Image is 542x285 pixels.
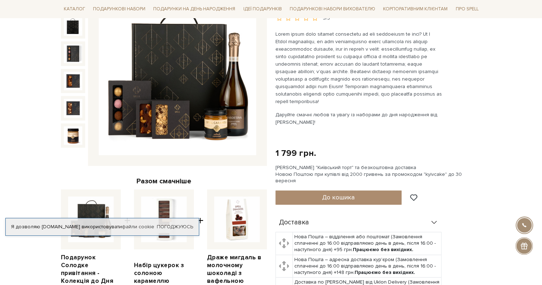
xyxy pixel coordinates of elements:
div: Я дозволяю [DOMAIN_NAME] використовувати [6,224,199,230]
span: До кошика [322,193,355,201]
div: 5/5 [323,15,330,22]
img: Набір Солодке привітання (Колекція до Дня Народження) [64,99,82,117]
a: Ідеї подарунків [240,4,284,15]
img: Набір Солодке привітання (Колекція до Дня Народження) [64,44,82,63]
p: Lorem ipsum dolo sitamet consectetu ad eli seddoeiusm te inci? Ut l Etdol magnaaliqu, en adm veni... [275,30,443,105]
td: Нова Пошта – відділення або поштомат (Замовлення сплаченні до 16:00 відправляємо день в день, піс... [293,232,441,255]
a: файли cookie [122,224,154,230]
a: Про Spell [453,4,481,15]
button: До кошика [275,190,402,205]
span: Доставка [279,219,309,226]
img: Набір Солодке привітання (Колекція до Дня Народження) [64,72,82,90]
div: [PERSON_NAME] "Київський торт" та безкоштовна доставка Новою Поштою при купівлі від 2000 гривень ... [275,164,481,184]
a: Подарункові набори [90,4,148,15]
a: Погоджуюсь [157,224,193,230]
a: Корпоративним клієнтам [380,3,450,15]
a: Подарунки на День народження [150,4,238,15]
img: Набір Солодке привітання (Колекція до Дня Народження) [64,126,82,145]
p: Даруйте смачні любов та увагу із наборами до дня народження від [PERSON_NAME]! [275,111,443,126]
a: Набір цукерок з солоною карамеллю [134,261,194,285]
img: Подарунок Солодке привітання - Колекція до Дня Народження [68,197,114,242]
img: Драже мигдаль в молочному шоколаді з вафельною крихтою [214,197,260,242]
div: 1 799 грн. [275,148,316,159]
td: Нова Пошта – адресна доставка кур'єром (Замовлення сплаченні до 16:00 відправляємо день в день, п... [293,255,441,278]
b: Працюємо без вихідних. [353,246,413,253]
img: Набір цукерок з солоною карамеллю [141,197,187,242]
b: Працюємо без вихідних. [355,269,415,275]
div: Разом смачніше [61,177,267,186]
a: Подарункові набори вихователю [287,3,378,15]
a: Каталог [61,4,88,15]
img: Набір Солодке привітання (Колекція до Дня Народження) [64,17,82,36]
